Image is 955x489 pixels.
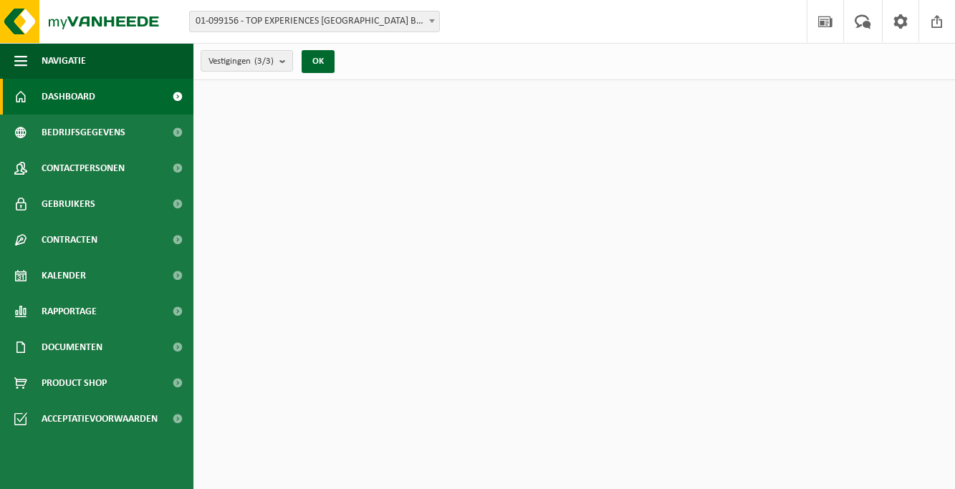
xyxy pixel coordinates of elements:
span: Bedrijfsgegevens [42,115,125,150]
span: Gebruikers [42,186,95,222]
span: Contactpersonen [42,150,125,186]
span: Documenten [42,329,102,365]
span: Kalender [42,258,86,294]
count: (3/3) [254,57,274,66]
span: Product Shop [42,365,107,401]
span: Contracten [42,222,97,258]
span: Rapportage [42,294,97,329]
button: OK [302,50,335,73]
span: 01-099156 - TOP EXPERIENCES BELGIUM BV - KEMMEL [189,11,440,32]
span: Vestigingen [208,51,274,72]
span: Dashboard [42,79,95,115]
span: Acceptatievoorwaarden [42,401,158,437]
button: Vestigingen(3/3) [201,50,293,72]
span: 01-099156 - TOP EXPERIENCES BELGIUM BV - KEMMEL [190,11,439,32]
span: Navigatie [42,43,86,79]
